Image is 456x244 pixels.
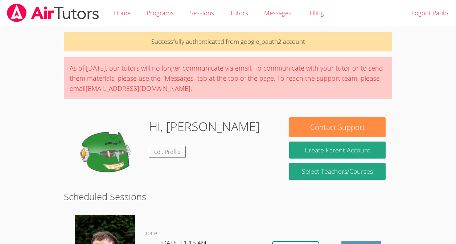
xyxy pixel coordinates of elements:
a: Select Teachers/Courses [289,163,385,180]
div: As of [DATE], our tutors will no longer communicate via email. To communicate with your tutor or ... [64,57,392,99]
img: airtutors_banner-c4298cdbf04f3fff15de1276eac7730deb9818008684d7c2e4769d2f7ddbe033.png [6,4,100,22]
dt: Date [146,229,157,238]
span: Messages [264,9,291,17]
img: default.png [70,117,143,190]
h2: Scheduled Sessions [64,190,392,203]
a: Edit Profile [149,146,186,158]
h1: Hi, [PERSON_NAME] [149,117,260,136]
button: Create Parent Account [289,142,385,159]
button: Contact Support [289,117,385,137]
p: Successfully authenticated from google_oauth2 account [64,32,392,51]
